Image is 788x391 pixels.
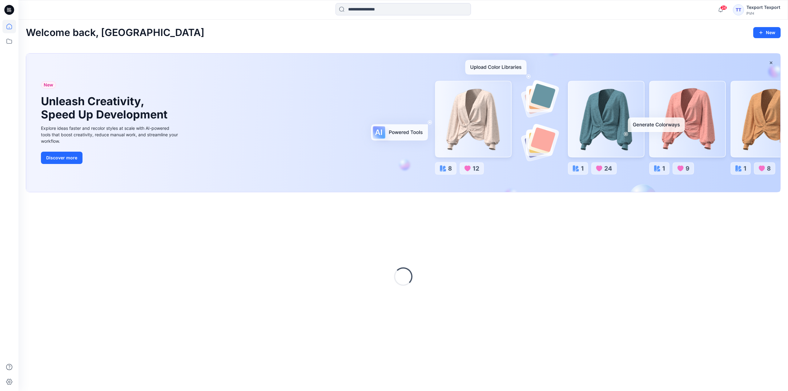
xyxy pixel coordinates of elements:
[41,152,179,164] a: Discover more
[41,125,179,144] div: Explore ideas faster and recolor styles at scale with AI-powered tools that boost creativity, red...
[720,5,727,10] span: 24
[746,4,780,11] div: Texport Texport
[746,11,780,16] div: PVH
[44,81,53,89] span: New
[26,27,204,38] h2: Welcome back, [GEOGRAPHIC_DATA]
[733,4,744,15] div: TT
[41,95,170,121] h1: Unleash Creativity, Speed Up Development
[41,152,82,164] button: Discover more
[753,27,781,38] button: New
